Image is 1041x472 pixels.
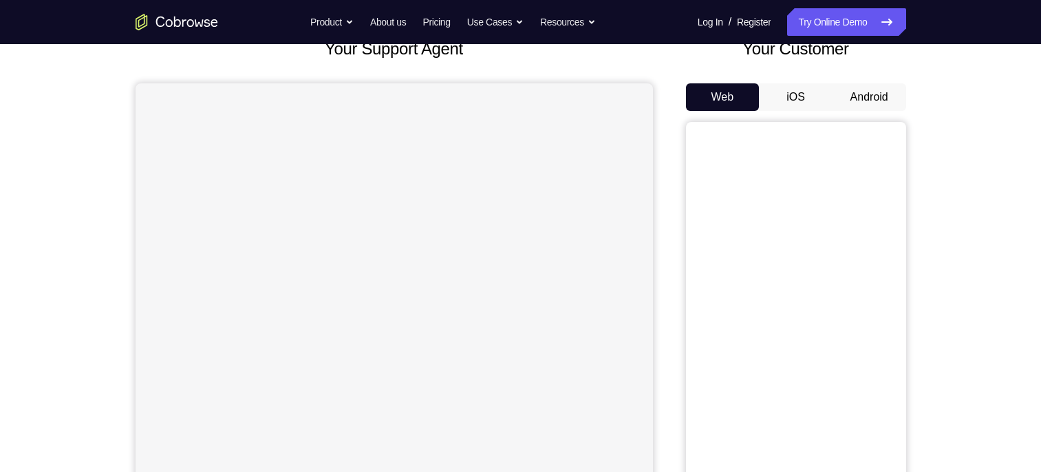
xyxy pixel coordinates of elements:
[686,83,760,111] button: Web
[467,8,524,36] button: Use Cases
[686,37,906,61] h2: Your Customer
[310,8,354,36] button: Product
[698,8,723,36] a: Log In
[759,83,833,111] button: iOS
[540,8,596,36] button: Resources
[833,83,906,111] button: Android
[737,8,771,36] a: Register
[136,37,653,61] h2: Your Support Agent
[370,8,406,36] a: About us
[787,8,905,36] a: Try Online Demo
[136,14,218,30] a: Go to the home page
[729,14,731,30] span: /
[422,8,450,36] a: Pricing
